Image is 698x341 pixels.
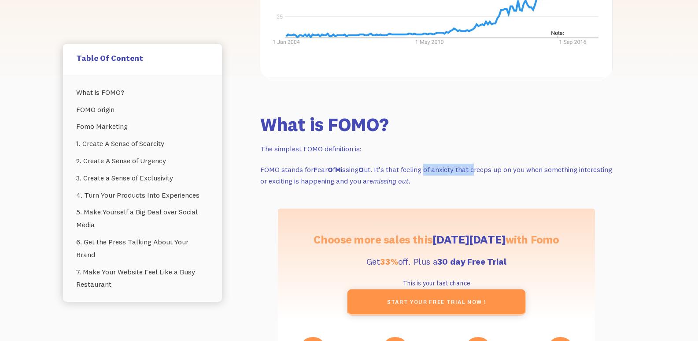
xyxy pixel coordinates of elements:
[302,232,571,247] div: Choose more sales this with Fomo
[347,289,525,315] a: Start your free trial now !
[433,232,506,247] span: [DATE][DATE]
[76,83,209,101] a: What is FOMO?
[76,53,209,63] h5: Table Of Content
[76,263,209,293] a: 7. Make Your Website Feel Like a Busy Restaurant
[314,165,318,174] strong: F
[260,113,613,135] h2: What is FOMO?
[302,256,571,267] div: Get off. Plus a
[76,169,209,186] a: 3. Create a Sense of Exclusivity
[76,203,209,233] a: 5. Make Yourself a Big Deal over Social Media
[373,176,409,185] em: missing out
[76,101,209,118] a: FOMO origin
[76,186,209,203] a: 4. Turn Your Products Into Experiences
[260,164,613,187] p: FOMO stands for ear f issing ut. It's that feeling of anxiety that creeps up on you when somethin...
[76,233,209,263] a: 6. Get the Press Talking About Your Brand
[358,165,364,174] strong: O
[380,256,398,267] span: 33%
[437,256,507,267] span: 30 day Free Trial
[76,118,209,135] a: Fomo Marketing
[76,135,209,152] a: 1. Create A Sense of Scarcity
[76,152,209,169] a: 2. Create A Sense of Urgency
[260,143,613,155] p: The simplest FOMO definition is:
[328,165,333,174] strong: O
[335,165,341,174] strong: M
[302,277,571,289] div: This is your last chance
